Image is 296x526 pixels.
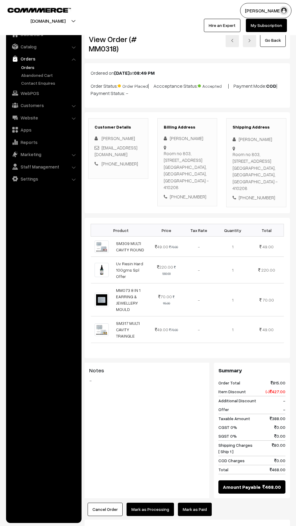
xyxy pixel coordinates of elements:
[274,457,285,464] span: 0.00
[265,388,285,395] span: (-) 427.00
[218,424,237,430] span: CGST 0%
[182,237,216,257] td: -
[233,125,280,130] h3: Shipping Address
[233,136,280,143] div: [PERSON_NAME]
[116,241,144,252] a: SM309 MULTI CAVITY ROUND
[95,293,109,307] img: 1701169114797-155634786.png
[204,19,240,32] a: Hire an Expert
[218,457,245,464] span: COD Charges
[262,483,281,491] span: 468.00
[248,39,251,42] img: right-arrow.png
[8,100,79,111] a: Customers
[20,80,79,86] a: Contact Enquires
[198,81,228,89] span: Accepted
[8,8,71,12] img: COMMMERCE
[89,34,148,53] h2: View Order (# MM0318)
[118,81,148,89] span: Order Placed
[155,327,168,332] span: 49.00
[182,257,216,283] td: -
[8,137,79,148] a: Reports
[262,327,274,332] span: 49.00
[182,283,216,316] td: -
[8,88,79,99] a: WebPOS
[169,328,178,332] strike: 70.00
[116,288,140,312] a: MM073 8 IN 1 EARRING & JEWELLERY MOULD
[127,503,174,516] button: Mark as Processing
[218,380,240,386] span: Order Total
[95,125,142,130] h3: Customer Details
[151,224,182,237] th: Price
[218,442,253,455] span: Shipping Charges [ Ship 1 ]
[95,145,137,157] a: [EMAIL_ADDRESS][DOMAIN_NAME]
[8,41,79,52] a: Catalog
[95,240,109,253] img: 1706868084626-370324888.png
[270,415,285,422] span: 388.00
[232,267,233,273] span: 1
[101,161,138,166] a: [PHONE_NUMBER]
[20,64,79,70] a: Orders
[116,321,140,338] a: SM317 MULTI CAVITY TRAINGLE
[91,224,151,237] th: Product
[216,224,249,237] th: Quantity
[260,34,286,47] a: Go Back
[155,244,168,249] span: 49.00
[218,406,229,413] span: Offer
[157,264,173,270] span: 220.00
[134,70,155,76] b: 08:49 PM
[232,327,233,332] span: 1
[261,267,275,273] span: 220.00
[272,442,285,455] span: 80.00
[8,112,79,123] a: Website
[8,124,79,135] a: Apps
[101,136,135,141] span: [PERSON_NAME]
[266,83,276,89] b: COD
[274,424,285,430] span: 0.00
[182,316,216,343] td: -
[232,244,233,249] span: 1
[89,377,205,384] blockquote: -
[283,397,285,404] span: -
[164,135,211,142] div: [PERSON_NAME]
[262,244,274,249] span: 49.00
[218,388,246,395] span: Item Discount
[164,125,211,130] h3: Billing Address
[271,380,285,386] span: 815.00
[91,81,284,97] p: Order Status: | Accceptance Status: | Payment Mode: | Payment Status: -
[8,173,79,184] a: Settings
[233,151,280,192] div: Room no 803, [STREET_ADDRESS] [GEOGRAPHIC_DATA], [GEOGRAPHIC_DATA], [GEOGRAPHIC_DATA] - 410208
[270,466,285,473] span: 468.00
[182,224,216,237] th: Tax Rate
[158,294,172,299] span: 70.00
[233,194,280,201] div: [PHONE_NUMBER]
[20,72,79,78] a: Abandoned Cart
[249,224,284,237] th: Total
[240,3,291,18] button: [PERSON_NAME]…
[9,13,87,28] button: [DOMAIN_NAME]
[114,70,130,76] b: [DATE]
[164,193,211,200] div: [PHONE_NUMBER]
[8,149,79,160] a: Marketing
[279,6,288,15] img: user
[218,466,228,473] span: Total
[218,397,256,404] span: Additional Discount
[218,367,285,374] h3: Summary
[283,406,285,413] span: -
[230,39,234,42] img: left-arrow.png
[95,263,109,277] img: 1000778347.jpg
[169,245,178,249] strike: 70.00
[164,150,211,191] div: Room no 803, [STREET_ADDRESS] [GEOGRAPHIC_DATA], [GEOGRAPHIC_DATA], [GEOGRAPHIC_DATA] - 410208
[95,323,109,336] img: 1706868086694-978403055.png
[246,19,287,32] a: My Subscription
[91,69,284,77] p: Ordered on at
[162,265,176,276] strike: 560.00
[274,433,285,439] span: 0.00
[8,161,79,172] a: Staff Management
[262,297,274,302] span: 70.00
[218,433,237,439] span: SGST 0%
[218,415,250,422] span: Taxable Amount
[223,483,261,491] span: Amount Payable
[232,297,233,302] span: 1
[116,261,143,279] a: Uv Resin Hard 100gms Spl Offer
[89,367,205,374] h3: Notes
[8,53,79,64] a: Orders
